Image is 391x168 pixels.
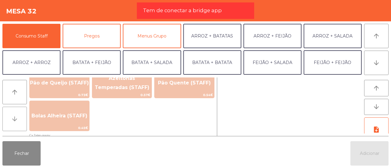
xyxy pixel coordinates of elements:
[30,125,89,131] span: 0.45€
[63,50,121,75] button: BATATA + FEIJÃO
[123,50,181,75] button: BATATA + SALADA
[364,51,389,75] button: arrow_downward
[158,80,211,86] span: Pão Quente (STAFF)
[364,99,389,115] button: arrow_downward
[373,32,380,40] i: arrow_upward
[364,117,389,142] button: note_add
[92,92,152,98] span: 0.57€
[364,24,389,48] button: arrow_upward
[30,80,89,86] span: Pão de Queijo (STAFF)
[373,126,380,133] i: note_add
[11,115,18,123] i: arrow_downward
[2,50,60,75] button: ARROZ + ARROZ
[304,50,362,75] button: FEIJÃO + FEIJÃO
[6,7,37,16] h4: Mesa 32
[123,24,181,48] button: Menus Grupo
[143,7,222,14] span: Tem de conectar a bridge app
[373,103,380,110] i: arrow_downward
[31,113,87,119] span: Bolas Alheira (STAFF)
[304,24,362,48] button: ARROZ + SALADA
[373,84,380,92] i: arrow_upward
[30,92,89,98] span: 0.73€
[364,80,389,96] button: arrow_upward
[2,24,60,48] button: Consumo Staff
[2,141,41,166] button: Fechar
[29,132,214,138] span: Cx Take-away
[2,107,27,131] button: arrow_downward
[63,24,121,48] button: Pregos
[183,24,241,48] button: ARROZ + BATATAS
[373,59,380,66] i: arrow_downward
[183,50,241,75] button: BATATA + BATATA
[243,50,301,75] button: FEIJÃO + SALADA
[11,88,18,96] i: arrow_upward
[155,92,214,98] span: 0.54€
[2,80,27,104] button: arrow_upward
[243,24,301,48] button: ARROZ + FEIJÃO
